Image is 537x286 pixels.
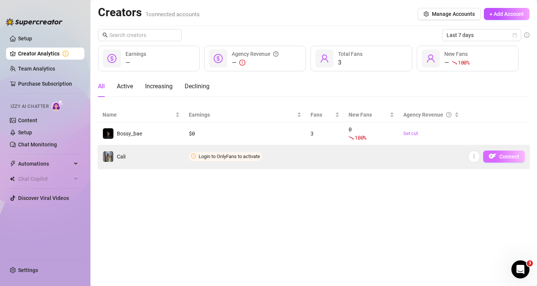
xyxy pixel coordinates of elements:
[458,59,470,66] span: 100 %
[98,108,184,122] th: Name
[471,154,477,159] span: more
[185,82,210,91] div: Declining
[18,66,55,72] a: Team Analytics
[349,125,394,142] div: 0
[191,154,196,158] span: clock-circle
[18,173,72,185] span: Chat Copilot
[232,58,278,67] div: —
[489,152,496,160] img: OF
[444,58,470,67] div: —
[499,154,519,160] span: Connect
[6,18,63,26] img: logo-BBDzfeDw.svg
[527,260,533,266] span: 3
[432,11,475,17] span: Manage Accounts
[447,29,517,41] span: Last 7 days
[511,260,529,278] iframe: Intercom live chat
[145,11,200,18] span: 1 connected accounts
[273,50,278,58] span: question-circle
[10,176,15,181] img: Chat Copilot
[117,154,125,160] span: Cali
[18,158,72,170] span: Automations
[117,82,133,91] div: Active
[338,51,363,57] span: Total Fans
[103,32,108,38] span: search
[98,5,200,20] h2: Creators
[444,51,468,57] span: New Fans
[484,8,529,20] button: + Add Account
[349,135,354,140] span: fall
[524,32,529,38] span: info-circle
[18,35,32,42] a: Setup
[18,141,57,148] a: Chat Monitoring
[320,54,329,63] span: user
[98,82,105,91] div: All
[184,108,306,122] th: Earnings
[239,60,245,66] span: exclamation-circle
[355,134,366,141] span: 100 %
[306,108,344,122] th: Fans
[403,130,459,137] a: Set cut
[125,58,146,67] div: —
[490,11,524,17] span: + Add Account
[145,82,173,91] div: Increasing
[18,195,69,201] a: Discover Viral Videos
[311,129,340,138] div: 3
[10,161,16,167] span: thunderbolt
[418,8,481,20] button: Manage Accounts
[426,54,435,63] span: user
[11,103,49,110] span: Izzy AI Chatter
[311,111,334,119] span: Fans
[109,31,171,39] input: Search creators
[483,151,525,163] button: OFConnect
[18,129,32,135] a: Setup
[18,267,38,273] a: Settings
[344,108,399,122] th: New Fans
[18,81,72,87] a: Purchase Subscription
[18,117,37,123] a: Content
[446,111,451,119] span: question-circle
[117,131,142,137] span: Bossy_bae
[189,129,301,138] div: $ 0
[214,54,223,63] span: dollar-circle
[107,54,116,63] span: dollar-circle
[103,151,113,162] img: Cali
[52,100,63,111] img: AI Chatter
[18,48,78,60] a: Creator Analytics exclamation-circle
[189,111,295,119] span: Earnings
[403,111,453,119] div: Agency Revenue
[338,58,363,67] div: 3
[232,50,278,58] div: Agency Revenue
[103,128,113,139] img: Bossy_bae
[349,111,388,119] span: New Fans
[513,33,517,37] span: calendar
[125,51,146,57] span: Earnings
[103,111,174,119] span: Name
[424,11,429,17] span: setting
[199,154,260,159] span: Login to OnlyFans to activate
[452,60,457,65] span: fall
